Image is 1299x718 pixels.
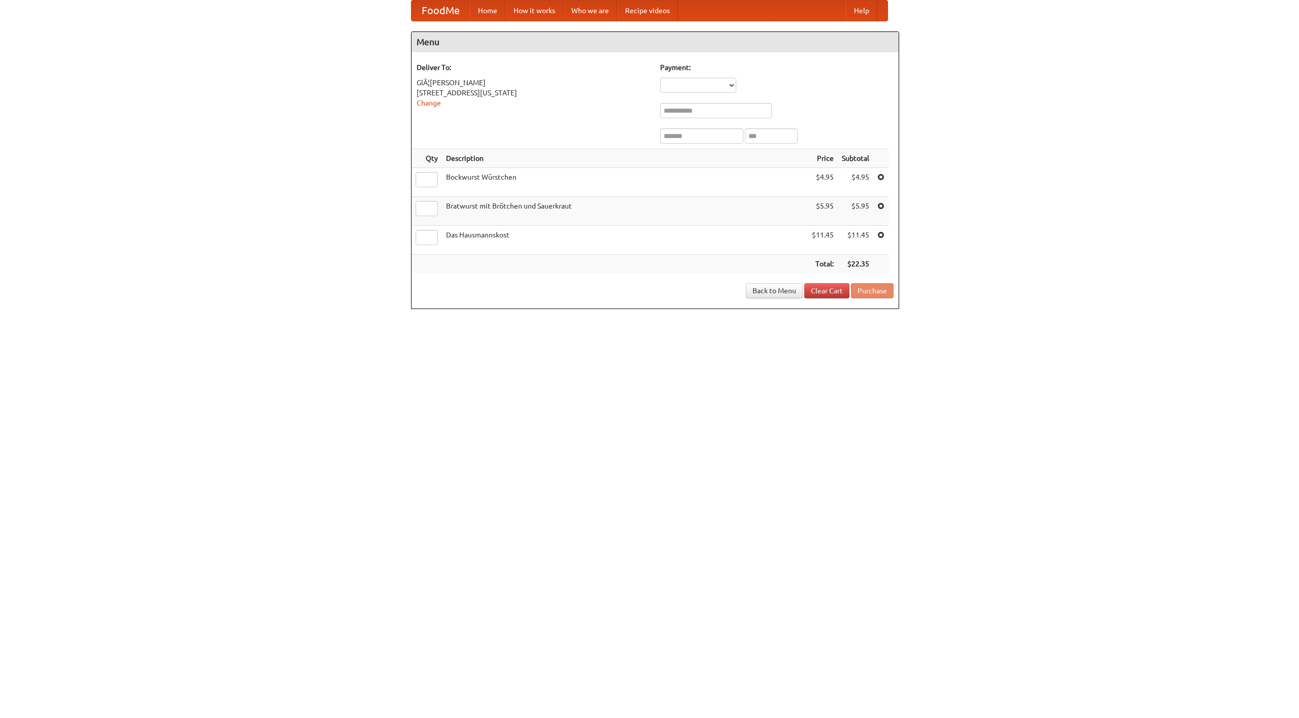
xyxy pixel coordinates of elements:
[505,1,563,21] a: How it works
[617,1,678,21] a: Recipe videos
[412,149,442,168] th: Qty
[838,255,873,273] th: $22.35
[442,168,808,197] td: Bockwurst Würstchen
[417,99,441,107] a: Change
[808,255,838,273] th: Total:
[838,226,873,255] td: $11.45
[417,88,650,98] div: [STREET_ADDRESS][US_STATE]
[563,1,617,21] a: Who we are
[442,197,808,226] td: Bratwurst mit Brötchen und Sauerkraut
[412,32,899,52] h4: Menu
[808,197,838,226] td: $5.95
[808,226,838,255] td: $11.45
[838,168,873,197] td: $4.95
[838,197,873,226] td: $5.95
[808,149,838,168] th: Price
[746,283,803,298] a: Back to Menu
[804,283,849,298] a: Clear Cart
[417,62,650,73] h5: Deliver To:
[442,226,808,255] td: Das Hausmannskost
[442,149,808,168] th: Description
[417,78,650,88] div: GlÃ¦[PERSON_NAME]
[846,1,877,21] a: Help
[412,1,470,21] a: FoodMe
[838,149,873,168] th: Subtotal
[851,283,894,298] button: Purchase
[470,1,505,21] a: Home
[660,62,894,73] h5: Payment:
[808,168,838,197] td: $4.95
